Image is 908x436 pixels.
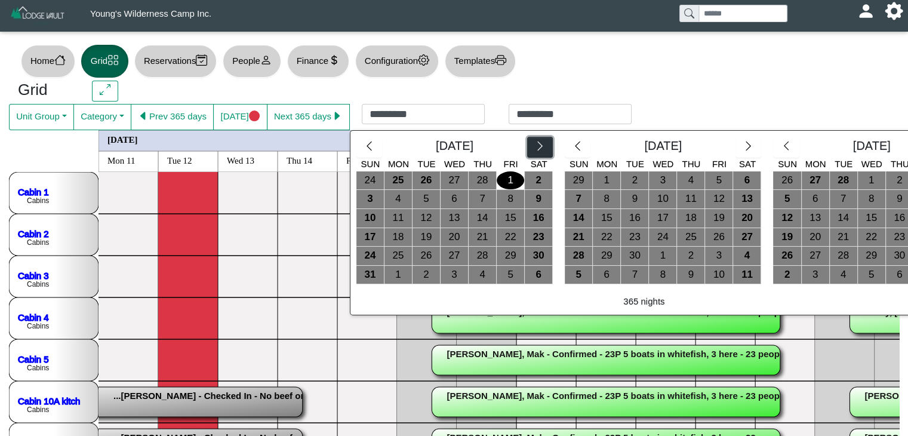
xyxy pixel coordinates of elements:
[441,209,469,228] button: 13
[497,171,524,190] div: 1
[621,209,649,228] button: 16
[417,159,435,169] span: Tue
[705,209,733,228] button: 19
[441,171,469,191] button: 27
[441,228,469,247] button: 20
[835,159,852,169] span: Tue
[830,228,857,247] div: 21
[356,228,384,247] div: 17
[830,209,857,228] div: 14
[652,159,673,169] span: Wed
[830,209,858,228] button: 14
[497,247,524,265] div: 29
[469,171,497,191] button: 28
[590,137,735,158] div: [DATE]
[705,247,733,266] button: 3
[733,209,761,228] div: 20
[356,247,384,265] div: 24
[388,159,409,169] span: Mon
[565,190,593,209] button: 7
[565,171,592,190] div: 29
[733,228,761,247] button: 27
[469,171,496,190] div: 28
[621,266,649,285] button: 7
[565,209,593,228] button: 14
[773,247,801,265] div: 26
[593,209,620,228] div: 15
[356,209,384,228] button: 10
[802,209,830,228] button: 13
[858,171,885,190] div: 1
[384,209,412,228] div: 11
[733,266,761,285] button: 11
[733,171,761,191] button: 6
[773,266,801,284] div: 2
[621,228,649,247] button: 23
[705,228,733,247] button: 26
[773,228,801,247] button: 19
[677,209,704,228] div: 18
[626,159,644,169] span: Tue
[356,266,384,285] button: 31
[705,266,732,284] div: 10
[858,247,885,265] div: 29
[649,247,676,265] div: 1
[531,159,547,169] span: Sat
[830,266,858,285] button: 4
[565,247,593,266] button: 28
[469,266,497,285] button: 4
[441,266,468,284] div: 3
[623,296,664,307] h6: 365 nights
[705,209,732,228] div: 19
[384,247,413,266] button: 25
[570,159,589,169] span: Sun
[497,266,525,285] button: 5
[565,228,593,247] button: 21
[682,159,700,169] span: Thu
[497,190,525,209] button: 8
[356,190,384,208] div: 3
[802,171,829,190] div: 27
[384,266,413,285] button: 1
[565,266,592,284] div: 5
[364,140,375,152] svg: chevron left
[805,159,826,169] span: Mon
[705,228,732,247] div: 26
[735,137,761,158] button: chevron right
[781,140,792,152] svg: chevron left
[733,190,761,208] div: 13
[384,228,413,247] button: 18
[469,209,497,228] button: 14
[565,190,592,208] div: 7
[413,247,440,265] div: 26
[356,209,384,228] div: 10
[356,171,384,191] button: 24
[802,247,830,266] button: 27
[473,159,492,169] span: Thu
[861,159,882,169] span: Wed
[830,247,857,265] div: 28
[382,137,527,158] div: [DATE]
[413,228,441,247] button: 19
[356,137,382,158] button: chevron left
[497,266,524,284] div: 5
[802,190,830,209] button: 6
[649,266,677,285] button: 8
[621,247,649,266] button: 30
[677,228,704,247] div: 25
[705,266,733,285] button: 10
[469,247,496,265] div: 28
[596,159,617,169] span: Mon
[497,228,525,247] button: 22
[525,171,553,191] button: 2
[773,266,801,285] button: 2
[565,171,593,191] button: 29
[733,266,761,284] div: 11
[565,137,590,158] button: chevron left
[497,190,524,208] div: 8
[469,228,496,247] div: 21
[773,171,801,190] div: 26
[677,190,705,209] button: 11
